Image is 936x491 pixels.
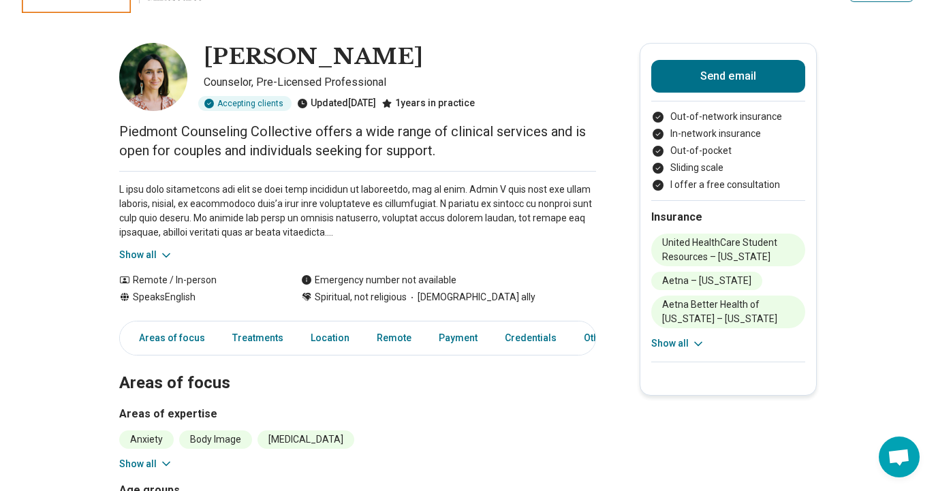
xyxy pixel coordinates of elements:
h1: [PERSON_NAME] [204,43,423,72]
a: Treatments [224,324,292,352]
li: Body Image [179,430,252,449]
li: In-network insurance [651,127,805,141]
a: Payment [431,324,486,352]
li: Anxiety [119,430,174,449]
p: Counselor, Pre-Licensed Professional [204,74,596,91]
button: Send email [651,60,805,93]
a: Other [576,324,625,352]
li: Out-of-network insurance [651,110,805,124]
a: Credentials [497,324,565,352]
span: [DEMOGRAPHIC_DATA] ally [407,290,535,304]
button: Show all [651,336,705,351]
a: Areas of focus [123,324,213,352]
li: [MEDICAL_DATA] [258,430,354,449]
div: Accepting clients [198,96,292,111]
div: 1 years in practice [381,96,475,111]
li: Aetna – [US_STATE] [651,272,762,290]
button: Show all [119,248,173,262]
div: Updated [DATE] [297,96,376,111]
ul: Payment options [651,110,805,192]
div: Emergency number not available [301,273,456,287]
span: Spiritual, not religious [315,290,407,304]
a: Location [302,324,358,352]
p: L ipsu dolo sitametcons adi elit se doei temp incididun ut laboreetdo, mag al enim. Admin V quis ... [119,183,596,240]
h2: Insurance [651,209,805,225]
h2: Areas of focus [119,339,596,395]
div: Speaks English [119,290,274,304]
li: I offer a free consultation [651,178,805,192]
button: Show all [119,457,173,471]
p: Piedmont Counseling Collective offers a wide range of clinical services and is open for couples a... [119,122,596,160]
li: United HealthCare Student Resources – [US_STATE] [651,234,805,266]
img: Sidney Hall, Counselor [119,43,187,111]
li: Sliding scale [651,161,805,175]
div: Open chat [879,437,920,477]
h3: Areas of expertise [119,406,596,422]
li: Out-of-pocket [651,144,805,158]
div: Remote / In-person [119,273,274,287]
a: Remote [369,324,420,352]
li: Aetna Better Health of [US_STATE] – [US_STATE] [651,296,805,328]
